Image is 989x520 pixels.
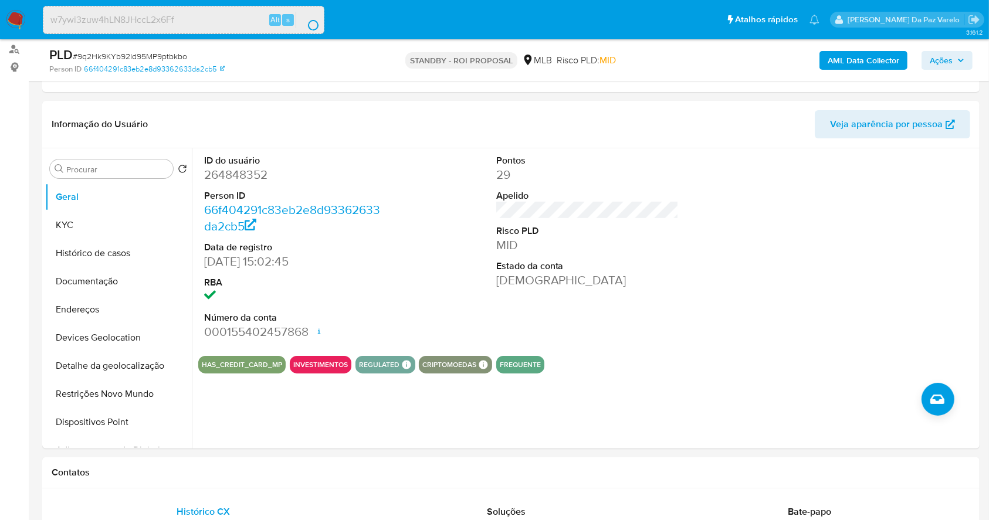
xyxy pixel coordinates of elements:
dt: Data de registro [204,241,387,254]
dt: ID do usuário [204,154,387,167]
button: KYC [45,211,192,239]
a: 66f404291c83eb2e8d93362633da2cb5 [84,64,225,74]
dd: 264848352 [204,166,387,183]
dt: Risco PLD [496,225,679,237]
dd: MID [496,237,679,253]
button: AML Data Collector [819,51,907,70]
dt: Pontos [496,154,679,167]
button: Devices Geolocation [45,324,192,352]
h1: Contatos [52,467,970,478]
button: Endereços [45,295,192,324]
span: Risco PLD: [557,54,616,67]
span: Veja aparência por pessoa [830,110,943,138]
input: Pesquise usuários ou casos... [43,12,324,28]
button: search-icon [296,12,320,28]
span: Soluções [487,505,526,518]
dd: [DATE] 15:02:45 [204,253,387,270]
button: Ações [922,51,973,70]
dt: Person ID [204,189,387,202]
p: STANDBY - ROI PROPOSAL [405,52,517,69]
b: AML Data Collector [828,51,899,70]
b: Person ID [49,64,82,74]
button: Retornar ao pedido padrão [178,164,187,177]
a: Notificações [810,15,819,25]
button: Restrições Novo Mundo [45,380,192,408]
h1: Informação do Usuário [52,118,148,130]
span: s [286,14,290,25]
span: Bate-papo [788,505,831,518]
button: Detalhe da geolocalização [45,352,192,380]
button: Documentação [45,267,192,295]
span: MID [600,53,616,67]
button: Histórico de casos [45,239,192,267]
div: MLB [522,54,552,67]
a: 66f404291c83eb2e8d93362633da2cb5 [204,201,380,234]
dt: Apelido [496,189,679,202]
span: Alt [270,14,280,25]
dt: RBA [204,276,387,289]
button: Geral [45,183,192,211]
dt: Estado da conta [496,260,679,273]
button: Veja aparência por pessoa [815,110,970,138]
span: Histórico CX [177,505,230,518]
dt: Número da conta [204,311,387,324]
b: PLD [49,45,73,64]
p: patricia.varelo@mercadopago.com.br [848,14,964,25]
span: 3.161.2 [966,28,983,37]
span: # 9q2Hk9KYb92Id95MP9ptbkbo [73,50,187,62]
span: Ações [930,51,953,70]
button: Dispositivos Point [45,408,192,436]
dd: [DEMOGRAPHIC_DATA] [496,272,679,288]
dd: 29 [496,166,679,183]
button: Adiantamentos de Dinheiro [45,436,192,464]
dd: 000155402457868 [204,324,387,340]
input: Procurar [66,164,168,175]
span: Atalhos rápidos [735,13,798,26]
a: Sair [968,13,980,26]
button: Procurar [55,164,64,174]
